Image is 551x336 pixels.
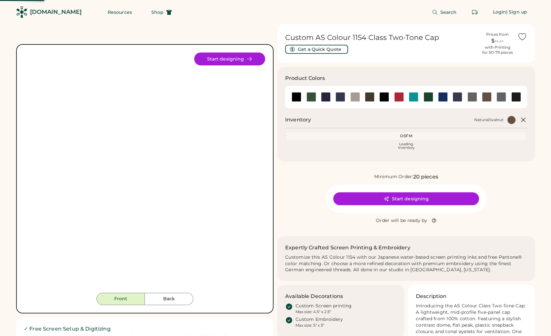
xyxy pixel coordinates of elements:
[285,254,527,274] div: Customize this AS Colour 1154 with our Japanese water-based screen printing inks and free Pantone...
[151,10,164,14] span: Shop
[25,53,265,293] img: 1154 - Natural/walnut Front Image
[376,217,427,224] div: Order will be ready by
[493,9,506,15] div: Login
[413,173,438,181] div: 20 pieces
[285,33,477,42] h1: Custom AS Colour 1154 Class Two-Tone Cap
[25,53,265,293] div: 1154 Style Image
[24,325,266,333] h2: ✓ Free Screen Setup & Digitizing
[288,133,525,139] div: OSFM
[416,293,447,300] h3: Description
[296,303,352,309] div: Custom Screen printing
[285,244,410,252] h2: Expertly Crafted Screen Printing & Embroidery
[424,6,465,19] button: Search
[440,10,457,14] span: Search
[16,6,27,18] img: Rendered Logo - Screens
[144,6,180,19] button: Shop
[145,293,193,305] button: Back
[486,32,509,37] div: Prices from
[296,323,324,328] div: Max size: 5" x 3"
[374,174,413,180] div: Minimum Order:
[482,45,513,55] div: with Printing for 50-79 pieces
[333,192,479,205] button: Start designing
[100,6,140,19] button: Resources
[296,309,331,314] div: Max size: 4.5" x 2.5"
[474,117,504,122] div: Natural/walnut
[30,8,82,16] div: [DOMAIN_NAME]
[285,116,311,124] h2: Inventory
[296,316,343,323] div: Custom Embroidery
[96,293,145,305] button: Front
[285,45,348,54] button: Get a Quick Quote
[398,142,415,149] div: Loading Inventory
[285,74,325,82] h3: Product Colors
[481,37,514,45] div: $--.--
[285,293,343,300] h3: Available Decorations
[194,53,265,65] button: Start designing
[506,9,527,15] div: | Sign up
[468,6,481,19] button: Retrieve an order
